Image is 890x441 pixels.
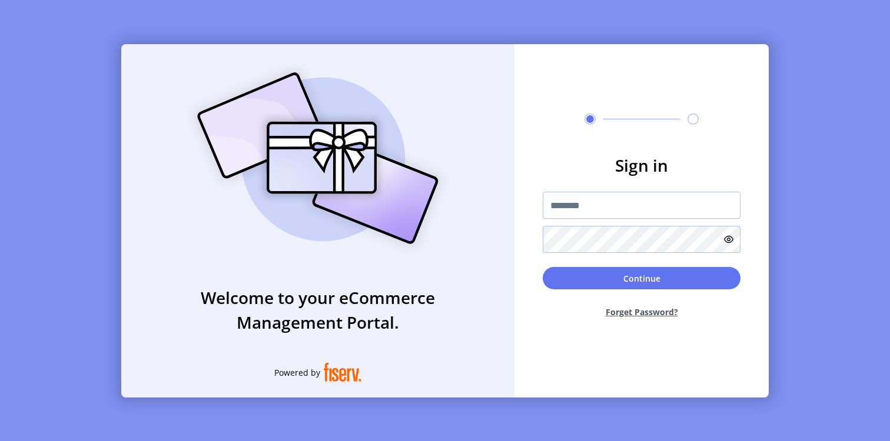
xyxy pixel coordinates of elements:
[543,267,740,289] button: Continue
[543,296,740,328] button: Forget Password?
[180,59,456,257] img: card_Illustration.svg
[274,366,320,379] span: Powered by
[121,285,514,335] h3: Welcome to your eCommerce Management Portal.
[543,153,740,178] h3: Sign in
